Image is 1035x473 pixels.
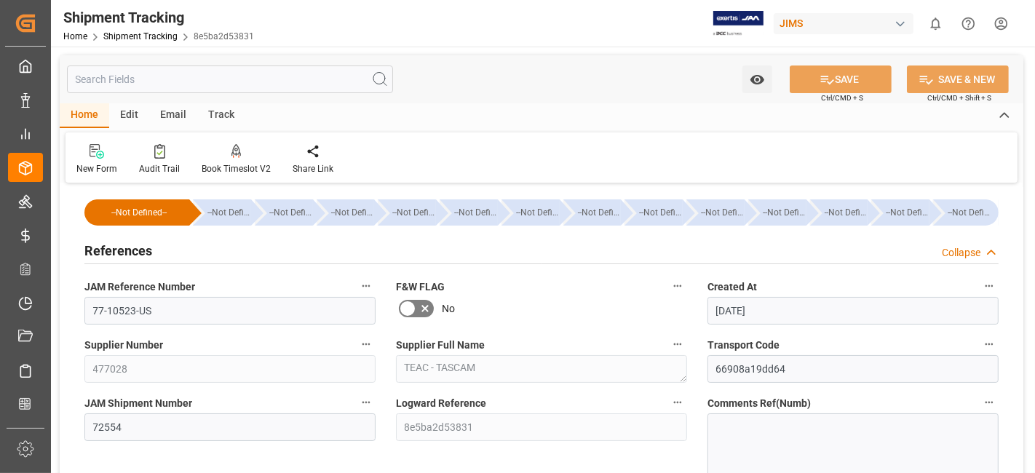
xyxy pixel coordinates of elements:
div: --Not Defined-- [392,199,436,226]
span: Logward Reference [396,396,486,411]
div: --Not Defined-- [871,199,929,226]
div: Book Timeslot V2 [202,162,271,175]
div: --Not Defined-- [624,199,683,226]
div: Edit [109,103,149,128]
div: --Not Defined-- [255,199,313,226]
span: JAM Reference Number [84,279,195,295]
button: SAVE & NEW [907,65,1009,93]
img: Exertis%20JAM%20-%20Email%20Logo.jpg_1722504956.jpg [713,11,764,36]
button: show 0 new notifications [919,7,952,40]
div: Home [60,103,109,128]
div: New Form [76,162,117,175]
div: --Not Defined-- [207,199,251,226]
a: Shipment Tracking [103,31,178,41]
input: Search Fields [67,65,393,93]
button: F&W FLAG [668,277,687,295]
div: --Not Defined-- [686,199,745,226]
div: --Not Defined-- [501,199,560,226]
div: JIMS [774,13,913,34]
span: F&W FLAG [396,279,445,295]
div: --Not Defined-- [886,199,929,226]
div: Audit Trail [139,162,180,175]
div: --Not Defined-- [440,199,498,226]
div: --Not Defined-- [948,199,991,226]
button: Logward Reference [668,393,687,412]
button: Comments Ref(Numb) [980,393,999,412]
div: --Not Defined-- [269,199,313,226]
div: --Not Defined-- [331,199,375,226]
div: --Not Defined-- [193,199,251,226]
div: --Not Defined-- [763,199,806,226]
div: Track [197,103,245,128]
button: JAM Reference Number [357,277,376,295]
button: SAVE [790,65,892,93]
button: JIMS [774,9,919,37]
div: --Not Defined-- [516,199,560,226]
button: JAM Shipment Number [357,393,376,412]
span: Ctrl/CMD + Shift + S [927,92,991,103]
button: Supplier Full Name [668,335,687,354]
div: --Not Defined-- [748,199,806,226]
div: --Not Defined-- [578,199,622,226]
span: Created At [707,279,757,295]
div: --Not Defined-- [563,199,622,226]
div: --Not Defined-- [99,199,179,226]
div: --Not Defined-- [825,199,868,226]
div: Collapse [942,245,980,261]
span: Comments Ref(Numb) [707,396,811,411]
button: open menu [742,65,772,93]
span: Transport Code [707,338,780,353]
textarea: TEAC - TASCAM [396,355,687,383]
div: --Not Defined-- [933,199,999,226]
span: JAM Shipment Number [84,396,192,411]
div: --Not Defined-- [701,199,745,226]
h2: References [84,241,152,261]
a: Home [63,31,87,41]
span: Ctrl/CMD + S [821,92,863,103]
div: --Not Defined-- [378,199,436,226]
div: --Not Defined-- [810,199,868,226]
div: --Not Defined-- [639,199,683,226]
button: Help Center [952,7,985,40]
input: DD-MM-YYYY [707,297,999,325]
span: No [442,301,455,317]
div: Share Link [293,162,333,175]
span: Supplier Full Name [396,338,485,353]
div: Email [149,103,197,128]
button: Transport Code [980,335,999,354]
div: --Not Defined-- [84,199,189,226]
div: --Not Defined-- [454,199,498,226]
div: Shipment Tracking [63,7,254,28]
div: --Not Defined-- [317,199,375,226]
button: Supplier Number [357,335,376,354]
span: Supplier Number [84,338,163,353]
button: Created At [980,277,999,295]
